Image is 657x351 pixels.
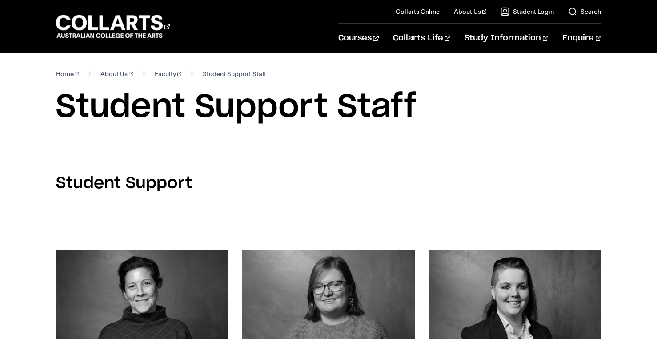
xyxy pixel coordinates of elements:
[501,7,554,16] a: Student Login
[56,68,80,80] a: Home
[562,24,601,53] a: Enquire
[155,68,182,80] a: Faculty
[338,24,379,53] a: Courses
[56,173,192,193] h2: Student Support
[56,14,170,39] div: Go to homepage
[203,68,266,80] span: Student Support Staff
[393,24,450,53] a: Collarts Life
[396,7,440,16] a: Collarts Online
[56,87,601,127] h1: Student Support Staff
[465,24,548,53] a: Study Information
[454,7,487,16] a: About Us
[100,68,133,80] a: About Us
[568,7,601,16] a: Search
